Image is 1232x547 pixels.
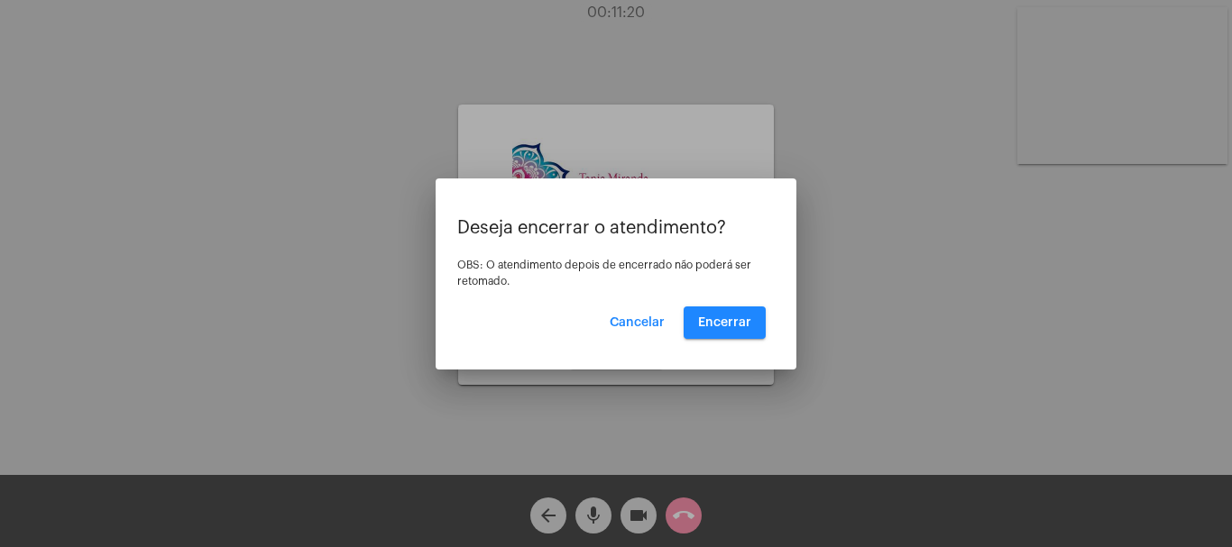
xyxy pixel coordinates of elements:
[595,306,679,339] button: Cancelar
[610,316,665,329] span: Cancelar
[457,218,775,238] p: Deseja encerrar o atendimento?
[698,316,751,329] span: Encerrar
[684,306,766,339] button: Encerrar
[457,260,751,287] span: OBS: O atendimento depois de encerrado não poderá ser retomado.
